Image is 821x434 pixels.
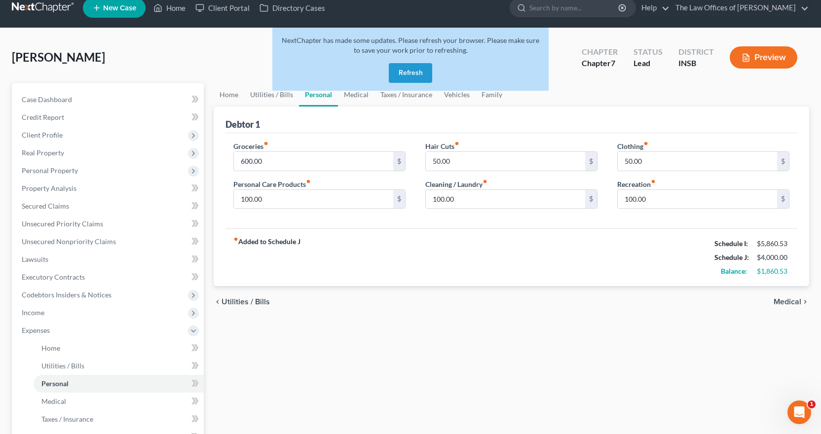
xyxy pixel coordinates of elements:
i: chevron_left [214,298,222,306]
i: chevron_right [801,298,809,306]
label: Cleaning / Laundry [425,179,487,189]
span: Income [22,308,44,317]
span: Taxes / Insurance [41,415,93,423]
div: $ [393,152,405,171]
span: Unsecured Priority Claims [22,219,103,228]
div: $5,860.53 [757,239,789,249]
span: Medical [41,397,66,405]
span: Expenses [22,326,50,334]
div: $ [777,152,789,171]
a: Unsecured Nonpriority Claims [14,233,204,251]
span: Utilities / Bills [41,362,84,370]
div: $ [585,190,597,209]
button: Medical chevron_right [774,298,809,306]
strong: Schedule I: [714,239,748,248]
a: Secured Claims [14,197,204,215]
a: Personal [34,375,204,393]
label: Hair Cuts [425,141,459,151]
a: Case Dashboard [14,91,204,108]
strong: Added to Schedule J [233,237,300,278]
a: Medical [34,393,204,410]
button: Preview [730,46,797,69]
i: fiber_manual_record [263,141,268,146]
input: -- [426,152,585,171]
span: Case Dashboard [22,95,72,104]
span: Secured Claims [22,202,69,210]
a: Property Analysis [14,180,204,197]
span: Client Profile [22,131,63,139]
label: Clothing [617,141,648,151]
i: fiber_manual_record [483,179,487,184]
a: Lawsuits [14,251,204,268]
div: $ [585,152,597,171]
span: New Case [103,4,136,12]
div: $4,000.00 [757,253,789,262]
i: fiber_manual_record [233,237,238,242]
span: Personal [41,379,69,388]
div: INSB [678,58,714,69]
i: fiber_manual_record [651,179,656,184]
a: Executory Contracts [14,268,204,286]
i: fiber_manual_record [454,141,459,146]
button: chevron_left Utilities / Bills [214,298,270,306]
div: Status [634,46,663,58]
div: $ [777,190,789,209]
span: Property Analysis [22,184,76,192]
div: Chapter [582,58,618,69]
label: Recreation [617,179,656,189]
span: Unsecured Nonpriority Claims [22,237,116,246]
span: Codebtors Insiders & Notices [22,290,112,299]
div: Chapter [582,46,618,58]
span: Personal Property [22,166,78,175]
strong: Balance: [721,267,747,275]
span: Lawsuits [22,255,48,263]
button: Refresh [389,63,432,83]
input: -- [618,152,777,171]
a: Home [34,339,204,357]
a: Taxes / Insurance [34,410,204,428]
a: Credit Report [14,108,204,126]
span: NextChapter has made some updates. Please refresh your browser. Please make sure to save your wor... [282,36,539,54]
div: Lead [634,58,663,69]
i: fiber_manual_record [306,179,311,184]
div: Debtor 1 [225,118,260,130]
input: -- [234,152,393,171]
span: [PERSON_NAME] [12,50,105,64]
span: Credit Report [22,113,64,121]
label: Groceries [233,141,268,151]
label: Personal Care Products [233,179,311,189]
i: fiber_manual_record [643,141,648,146]
span: Executory Contracts [22,273,85,281]
a: Unsecured Priority Claims [14,215,204,233]
span: Medical [774,298,801,306]
span: Real Property [22,148,64,157]
a: Utilities / Bills [244,83,299,107]
div: $1,860.53 [757,266,789,276]
span: Home [41,344,60,352]
a: Home [214,83,244,107]
input: -- [618,190,777,209]
iframe: Intercom live chat [787,400,811,424]
input: -- [426,190,585,209]
div: District [678,46,714,58]
div: $ [393,190,405,209]
input: -- [234,190,393,209]
span: 7 [611,58,615,68]
strong: Schedule J: [714,253,749,261]
span: Utilities / Bills [222,298,270,306]
a: Utilities / Bills [34,357,204,375]
span: 1 [808,400,816,408]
